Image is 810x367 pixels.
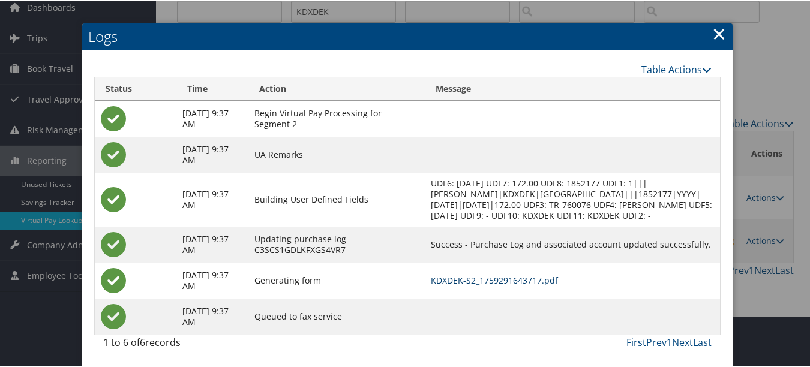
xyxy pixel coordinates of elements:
th: Status: activate to sort column ascending [95,76,177,100]
th: Message: activate to sort column ascending [425,76,720,100]
td: UA Remarks [248,136,425,172]
a: KDXDEK-S2_1759291643717.pdf [431,273,558,285]
td: Building User Defined Fields [248,172,425,225]
td: [DATE] 9:37 AM [177,172,249,225]
a: Table Actions [641,62,712,75]
a: Last [693,335,712,348]
td: Success - Purchase Log and associated account updated successfully. [425,225,720,261]
span: 6 [140,335,145,348]
th: Time: activate to sort column ascending [177,76,249,100]
td: [DATE] 9:37 AM [177,136,249,172]
td: [DATE] 9:37 AM [177,297,249,333]
td: Generating form [248,261,425,297]
h2: Logs [82,22,733,49]
a: 1 [667,335,672,348]
td: Begin Virtual Pay Processing for Segment 2 [248,100,425,136]
a: Next [672,335,693,348]
a: First [626,335,646,348]
td: [DATE] 9:37 AM [177,225,249,261]
th: Action: activate to sort column ascending [248,76,425,100]
a: Prev [646,335,667,348]
td: UDF6: [DATE] UDF7: 172.00 UDF8: 1852177 UDF1: 1|||[PERSON_NAME]|KDXDEK|[GEOGRAPHIC_DATA]|||185217... [425,172,720,225]
div: 1 to 6 of records [103,334,242,354]
td: Queued to fax service [248,297,425,333]
td: [DATE] 9:37 AM [177,100,249,136]
td: [DATE] 9:37 AM [177,261,249,297]
td: Updating purchase log C3SCS1GDLKFXGS4VR7 [248,225,425,261]
a: Close [712,20,726,44]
